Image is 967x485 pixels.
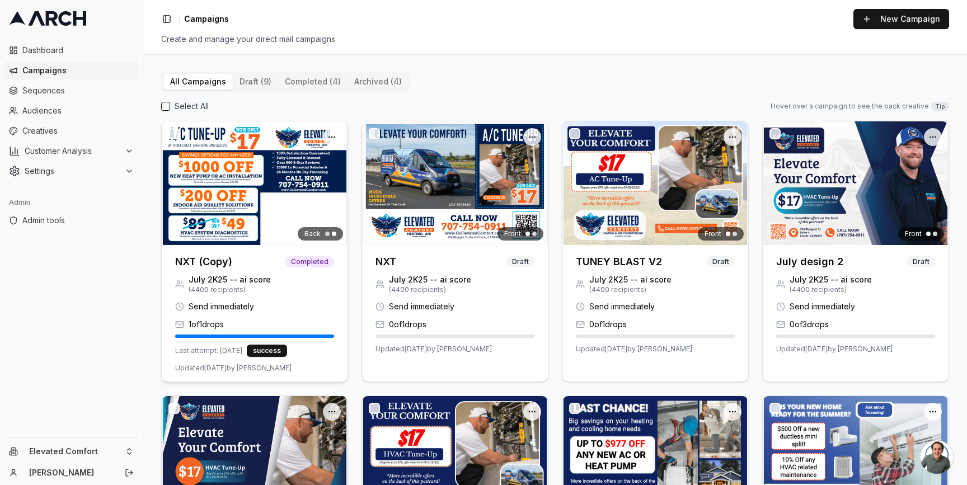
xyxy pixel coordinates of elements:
button: All Campaigns [163,74,233,90]
span: Last attempt: [DATE] [175,346,242,355]
span: ( 4400 recipients) [189,285,271,294]
span: Send immediately [589,301,655,312]
a: Dashboard [4,41,138,59]
span: Front [504,229,521,238]
span: Draft [506,256,534,267]
a: [PERSON_NAME] [29,467,112,478]
span: Updated [DATE] by [PERSON_NAME] [375,345,492,354]
h3: NXT (Copy) [175,254,232,270]
a: Open chat [920,440,954,474]
span: Elevated Comfort [29,446,120,456]
span: July 2K25 -- ai score [389,274,471,285]
span: Draft [707,256,735,267]
span: Admin tools [22,215,134,226]
span: Creatives [22,125,134,136]
span: Send immediately [189,301,254,312]
button: Customer Analysis [4,142,138,160]
span: 0 of 1 drops [389,319,426,330]
span: ( 4400 recipients) [389,285,471,294]
div: Admin [4,194,138,211]
span: Dashboard [22,45,134,56]
div: success [247,345,287,357]
span: 1 of 1 drops [189,319,224,330]
nav: breadcrumb [184,13,229,25]
span: July 2K25 -- ai score [189,274,271,285]
span: Front [705,229,721,238]
button: archived (4) [348,74,409,90]
span: Draft [907,256,935,267]
span: July 2K25 -- ai score [589,274,672,285]
span: Campaigns [184,13,229,25]
span: Front [905,229,922,238]
span: Updated [DATE] by [PERSON_NAME] [776,345,893,354]
label: Select All [175,101,209,112]
a: Admin tools [4,211,138,229]
span: Tip [931,102,949,111]
img: Back creative for NXT (Copy) [162,121,348,245]
h3: July design 2 [776,254,843,270]
button: draft (9) [233,74,278,90]
span: ( 4400 recipients) [790,285,872,294]
img: Front creative for NXT [362,121,548,245]
a: Sequences [4,82,138,100]
a: Creatives [4,122,138,140]
span: July 2K25 -- ai score [790,274,872,285]
span: Hover over a campaign to see the back creative [771,102,929,111]
span: Send immediately [389,301,454,312]
button: Settings [4,162,138,180]
span: Send immediately [790,301,855,312]
span: Audiences [22,105,134,116]
a: Campaigns [4,62,138,79]
span: 0 of 3 drops [790,319,829,330]
img: Front creative for TUNEY BLAST V2 [562,121,748,245]
span: 0 of 1 drops [589,319,627,330]
span: Customer Analysis [25,145,120,157]
h3: TUNEY BLAST V2 [576,254,662,270]
span: Updated [DATE] by [PERSON_NAME] [175,364,292,373]
a: Audiences [4,102,138,120]
button: New Campaign [853,9,949,29]
button: completed (4) [278,74,348,90]
span: Settings [25,166,120,177]
img: Front creative for July design 2 [763,121,949,245]
div: Create and manage your direct mail campaigns [161,34,949,45]
span: Back [304,229,321,238]
span: ( 4400 recipients) [589,285,672,294]
button: Log out [121,465,137,481]
button: Elevated Comfort [4,442,138,460]
span: Campaigns [22,65,134,76]
h3: NXT [375,254,396,270]
span: Sequences [22,85,134,96]
span: Updated [DATE] by [PERSON_NAME] [576,345,692,354]
span: Completed [285,256,334,267]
